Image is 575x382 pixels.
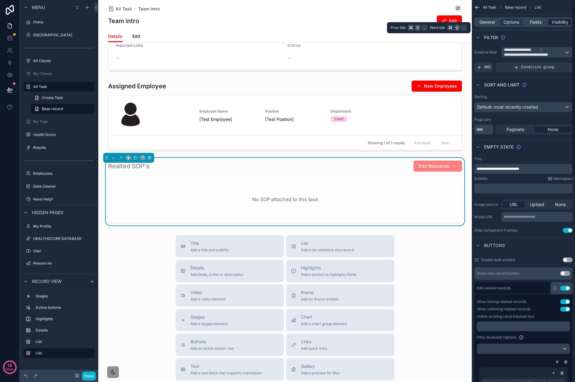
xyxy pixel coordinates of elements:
[503,19,519,25] span: Options
[42,95,63,100] span: Create Task
[474,228,518,233] div: Hide component if empty
[530,19,542,25] span: Fields
[474,94,487,99] label: Sorting
[36,294,92,299] label: Stages
[190,346,234,351] span: Add an action button row
[190,248,229,253] span: Add a title and subtitle
[115,6,132,12] span: All Task
[190,272,244,277] span: Add fields, a title or description
[301,363,340,369] span: Gallery
[23,221,95,231] a: My Profile
[474,164,573,174] div: scrollable content
[176,285,284,307] button: VideoAdd a video element
[501,212,573,222] div: scrollable content
[368,141,405,145] span: Showing 1 of 1 results
[474,214,499,219] label: Image URL
[20,288,98,364] div: scrollable content
[32,209,63,216] span: Hidden pages
[474,117,491,122] label: Page size
[23,82,95,92] a: All Task
[252,196,318,203] h2: No SOP attached to this task
[474,102,573,112] button: Default: most recently created
[23,56,95,66] a: All Clients
[474,202,499,207] label: Image source
[23,169,95,178] a: Employees
[301,346,327,351] span: Add quick links
[301,289,338,296] span: iframe
[108,33,123,39] span: Details
[474,50,499,55] label: Relative filter
[108,17,139,25] h1: Team intro
[418,163,450,169] span: Add Resources
[548,176,573,181] a: Markdown
[301,297,338,302] span: Add an iframe embed
[32,278,62,285] span: Record view
[190,371,262,376] span: Add a text block that supports markdown
[33,197,93,202] label: Need Help?
[477,314,534,319] label: Unlink existing record button text
[23,69,95,79] a: My Clients
[286,309,394,331] button: ChartAdd a chart group element
[23,30,95,40] a: [GEOGRAPHIC_DATA]
[483,5,496,10] span: All Task
[301,314,347,320] span: Chart
[554,176,573,181] span: Markdown
[190,363,262,369] span: Text
[301,248,354,253] span: Add a list related to this record
[33,171,93,176] label: Employees
[190,289,226,296] span: Video
[301,371,340,376] span: Add a preview for files
[484,34,498,41] span: Filter
[301,272,356,277] span: Add a section to highlights fields
[301,339,327,345] span: Links
[535,5,541,10] span: List
[42,106,63,111] span: Base record
[23,181,95,191] a: Data Cleaner
[23,246,95,256] a: User
[176,309,284,331] button: StagesAdd a stages element
[36,351,90,356] label: List
[286,334,394,356] button: LinksAdd quick links
[33,119,93,124] label: My Task
[23,130,95,140] a: Health Score
[477,271,519,276] div: Show new record button
[33,71,93,76] label: My Clients
[477,321,570,331] div: scrollable content
[132,31,140,43] a: Edit
[505,5,526,10] span: Base record
[474,176,487,181] label: Subtitle
[413,161,462,172] button: Add Resources
[176,260,284,282] button: DetailsAdd fields, a title or description
[484,82,519,88] span: Sort And Limit
[36,328,92,333] label: Details
[33,33,93,38] label: [GEOGRAPHIC_DATA]
[36,316,92,321] label: Highlights
[108,31,123,42] a: Details
[507,126,524,133] span: Paginate
[301,321,347,326] span: Add a chart group element
[484,242,505,249] span: Buttons
[23,194,95,204] a: Need Help?
[286,260,394,282] button: HighlightsAdd a section to highlights fields
[23,17,95,27] a: Home
[108,162,150,170] h1: Realted SOP's
[286,358,394,380] button: GalleryAdd a preview for files
[422,25,427,30] span: ,
[32,4,45,10] span: Menu
[552,19,568,25] span: Visibility
[33,261,93,266] label: Resources
[530,201,544,208] span: Upload
[31,93,95,103] a: Create Task
[176,235,284,257] button: TitleAdd a title and subtitle
[33,145,93,150] label: Results
[190,314,228,320] span: Stages
[132,33,140,39] span: Edit
[548,126,558,133] span: None
[176,358,284,380] button: TextAdd a text block that supports markdown
[479,19,495,25] span: General
[7,362,12,368] p: 14
[477,299,526,304] label: Allow linking related records
[477,335,516,340] label: Filter Available Options
[190,321,228,326] span: Add a stages element
[301,240,354,246] span: List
